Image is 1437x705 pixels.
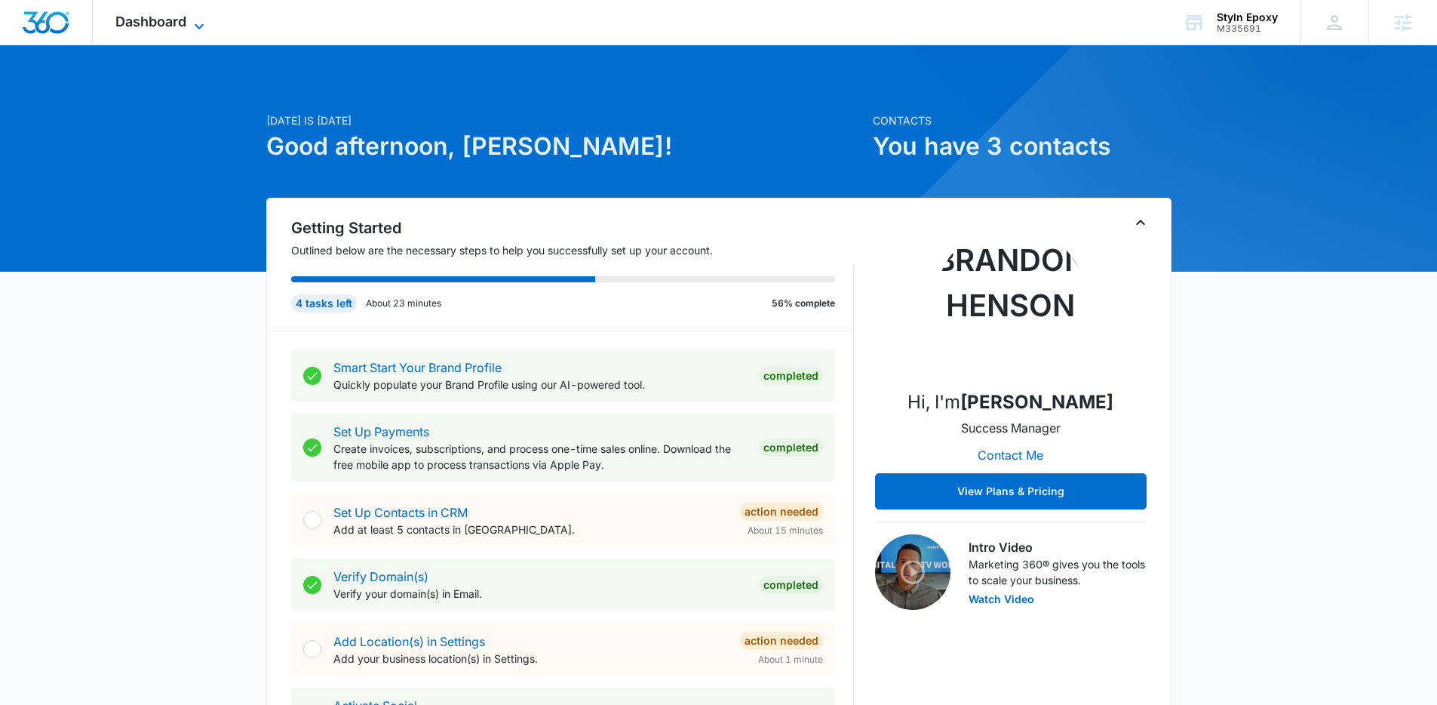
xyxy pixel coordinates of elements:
p: 56% complete [772,297,835,310]
p: Quickly populate your Brand Profile using our AI-powered tool. [333,377,747,393]
img: Brandon Henson [935,226,1086,377]
button: Toggle Collapse [1131,214,1150,232]
p: Success Manager [961,419,1061,437]
p: Create invoices, subscriptions, and process one-time sales online. Download the free mobile app t... [333,441,747,473]
strong: [PERSON_NAME] [960,391,1113,413]
p: Contacts [873,112,1171,128]
p: [DATE] is [DATE] [266,112,864,128]
a: Verify Domain(s) [333,569,428,584]
button: Contact Me [963,437,1058,473]
div: account id [1217,23,1278,34]
span: Dashboard [115,14,186,29]
p: Hi, I'm [907,389,1113,416]
img: Intro Video [875,534,950,610]
div: Action Needed [740,632,823,650]
button: View Plans & Pricing [875,473,1147,510]
p: Add your business location(s) in Settings. [333,651,728,667]
span: About 1 minute [758,653,823,667]
p: Outlined below are the necessary steps to help you successfully set up your account. [291,242,854,258]
a: Smart Start Your Brand Profile [333,360,502,375]
a: Set Up Payments [333,424,429,439]
h1: You have 3 contacts [873,128,1171,165]
div: Completed [759,439,823,457]
p: Verify your domain(s) in Email. [333,586,747,602]
p: About 23 minutes [366,297,441,310]
h1: Good afternoon, [PERSON_NAME]! [266,128,864,165]
h3: Intro Video [969,538,1147,556]
div: Completed [759,576,823,594]
button: Watch Video [969,594,1034,605]
a: Add Location(s) in Settings [333,634,485,649]
p: Marketing 360® gives you the tools to scale your business. [969,556,1147,588]
a: Set Up Contacts in CRM [333,505,468,520]
div: 4 tasks left [291,294,357,312]
h2: Getting Started [291,217,854,239]
p: Add at least 5 contacts in [GEOGRAPHIC_DATA]. [333,522,728,537]
div: Action Needed [740,503,823,521]
span: About 15 minutes [748,524,823,537]
div: Completed [759,367,823,385]
div: account name [1217,11,1278,23]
